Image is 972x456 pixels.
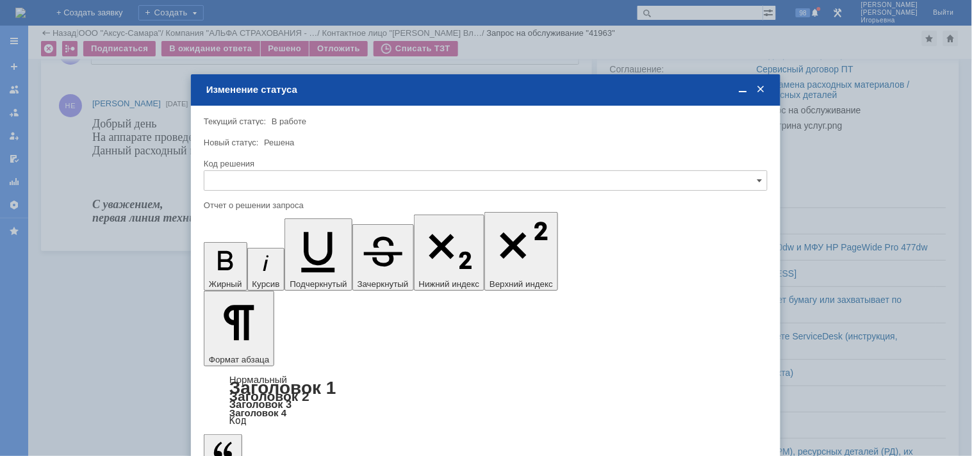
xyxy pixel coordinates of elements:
[247,248,285,291] button: Курсив
[204,159,765,168] div: Код решения
[229,398,292,410] a: Заголовок 3
[209,279,242,289] span: Жирный
[290,279,347,289] span: Подчеркнутый
[229,378,336,398] a: Заголовок 1
[206,84,768,95] div: Изменение статуса
[755,84,768,95] span: Закрыть
[204,291,274,366] button: Формат абзаца
[252,279,280,289] span: Курсив
[229,407,286,418] a: Заголовок 4
[204,117,266,126] label: Текущий статус:
[737,84,750,95] span: Свернуть (Ctrl + M)
[229,374,287,385] a: Нормальный
[484,212,558,291] button: Верхний индекс
[204,138,259,147] label: Новый статус:
[352,224,414,291] button: Зачеркнутый
[490,279,553,289] span: Верхний индекс
[414,215,485,291] button: Нижний индекс
[229,389,309,403] a: Заголовок 2
[264,138,294,147] span: Решена
[209,355,269,364] span: Формат абзаца
[229,415,247,427] a: Код
[204,201,765,209] div: Отчет о решении запроса
[358,279,409,289] span: Зачеркнутый
[204,375,768,425] div: Формат абзаца
[284,218,352,291] button: Подчеркнутый
[272,117,306,126] span: В работе
[204,242,247,291] button: Жирный
[419,279,480,289] span: Нижний индекс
